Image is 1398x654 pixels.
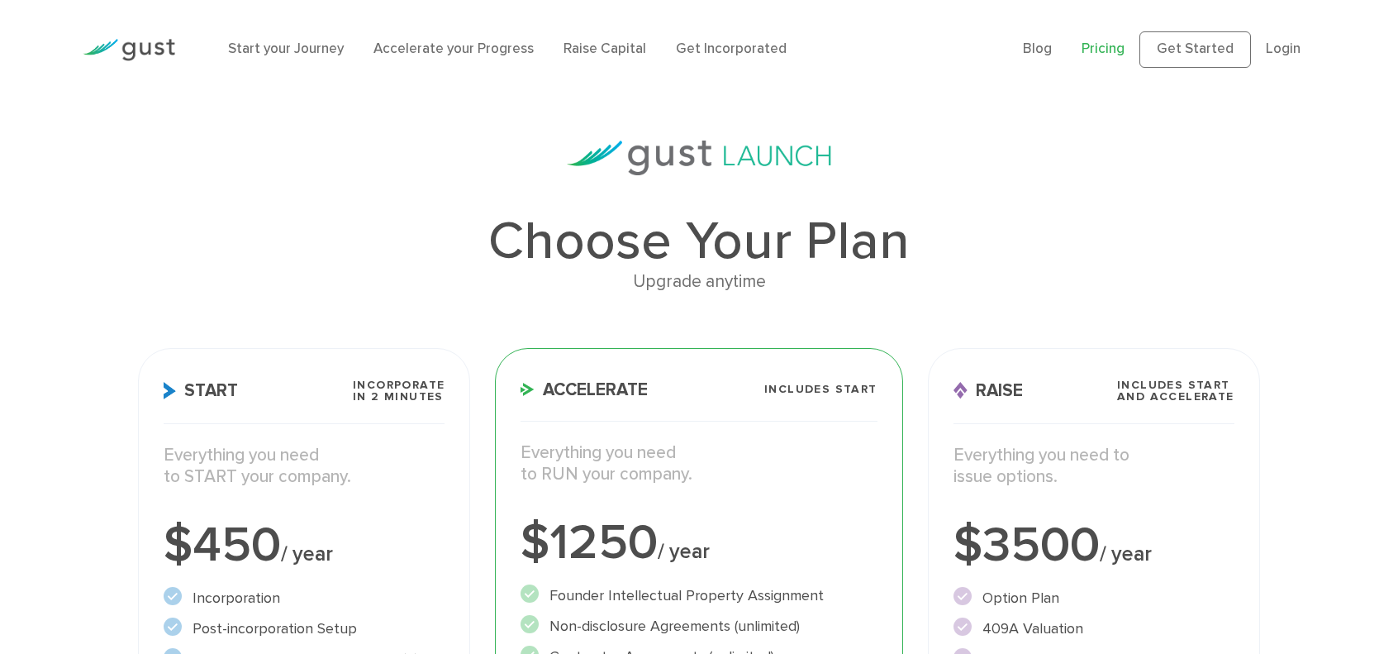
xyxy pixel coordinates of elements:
li: Non-disclosure Agreements (unlimited) [521,615,877,637]
img: Accelerate Icon [521,383,535,396]
a: Pricing [1082,41,1125,57]
a: Login [1266,41,1301,57]
img: gust-launch-logos.svg [567,141,831,175]
li: Incorporation [164,587,445,609]
img: Gust Logo [83,39,175,61]
h1: Choose Your Plan [138,215,1259,268]
span: Raise [953,382,1023,399]
a: Get Started [1139,31,1251,68]
li: 409A Valuation [953,618,1234,640]
span: Includes START [764,384,877,395]
div: $3500 [953,521,1234,570]
p: Everything you need to issue options. [953,445,1234,489]
span: Includes START and ACCELERATE [1117,380,1234,403]
img: Raise Icon [953,382,968,399]
p: Everything you need to START your company. [164,445,445,489]
img: Start Icon X2 [164,382,176,399]
span: Start [164,382,238,399]
div: $1250 [521,518,877,568]
a: Blog [1023,41,1052,57]
div: $450 [164,521,445,570]
a: Get Incorporated [676,41,787,57]
a: Raise Capital [563,41,646,57]
a: Start your Journey [228,41,344,57]
li: Post-incorporation Setup [164,618,445,640]
a: Accelerate your Progress [373,41,534,57]
span: Incorporate in 2 Minutes [353,380,445,403]
span: Accelerate [521,381,648,399]
span: / year [658,539,710,564]
span: / year [281,542,333,566]
div: Upgrade anytime [138,268,1259,296]
span: / year [1100,542,1152,566]
p: Everything you need to RUN your company. [521,442,877,486]
li: Founder Intellectual Property Assignment [521,585,877,607]
li: Option Plan [953,587,1234,609]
